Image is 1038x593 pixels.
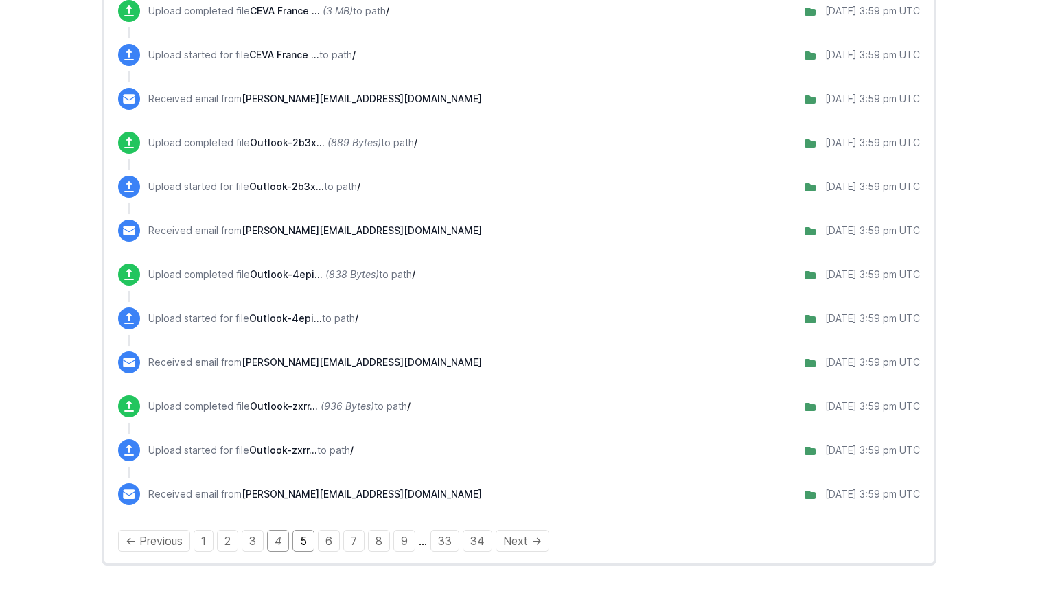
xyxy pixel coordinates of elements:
p: Received email from [148,92,482,106]
i: (3 MB) [323,5,353,16]
span: Outlook-2b3xiga4.png [250,137,325,148]
p: Upload started for file to path [148,312,358,325]
i: (936 Bytes) [321,400,374,412]
a: Page 5 [292,530,314,552]
a: Page 6 [318,530,340,552]
div: [DATE] 3:59 pm UTC [825,312,920,325]
span: [PERSON_NAME][EMAIL_ADDRESS][DOMAIN_NAME] [242,93,482,104]
i: (838 Bytes) [325,268,379,280]
span: CEVA France Inventory Report Template 1.9 (08 Oct 25).xlsm [249,49,319,60]
span: / [350,444,354,456]
p: Upload completed file to path [148,399,411,413]
p: Received email from [148,487,482,501]
a: Page 9 [393,530,415,552]
span: … [419,534,427,548]
span: / [414,137,417,148]
em: Page 4 [267,530,289,552]
p: Upload completed file to path [148,4,389,18]
div: [DATE] 3:59 pm UTC [825,136,920,150]
div: [DATE] 3:59 pm UTC [825,92,920,106]
p: Received email from [148,356,482,369]
div: [DATE] 3:59 pm UTC [825,4,920,18]
span: / [357,181,360,192]
span: [PERSON_NAME][EMAIL_ADDRESS][DOMAIN_NAME] [242,224,482,236]
div: [DATE] 3:59 pm UTC [825,399,920,413]
span: CEVA France Inventory Report Template 1.9 (08 Oct 25).xlsm [250,5,320,16]
i: (889 Bytes) [327,137,381,148]
p: Upload completed file to path [148,136,417,150]
span: Outlook-zxrrdi4r.png [249,444,317,456]
p: Received email from [148,224,482,237]
span: / [407,400,411,412]
a: Page 1 [194,530,214,552]
div: [DATE] 3:59 pm UTC [825,443,920,457]
span: Outlook-4epirfoa.png [249,312,322,324]
a: Page 3 [242,530,264,552]
p: Upload started for file to path [148,48,356,62]
div: [DATE] 3:59 pm UTC [825,48,920,62]
a: Page 33 [430,530,459,552]
a: Previous page [118,530,190,552]
div: Pagination [118,533,920,549]
span: Outlook-4epirfoa.png [250,268,323,280]
p: Upload started for file to path [148,180,360,194]
div: [DATE] 3:59 pm UTC [825,180,920,194]
p: Upload completed file to path [148,268,415,281]
span: / [352,49,356,60]
span: [PERSON_NAME][EMAIL_ADDRESS][DOMAIN_NAME] [242,356,482,368]
div: [DATE] 3:59 pm UTC [825,224,920,237]
div: [DATE] 3:59 pm UTC [825,356,920,369]
div: [DATE] 3:59 pm UTC [825,487,920,501]
a: Next page [496,530,549,552]
span: Outlook-2b3xiga4.png [249,181,324,192]
span: Outlook-zxrrdi4r.png [250,400,318,412]
a: Page 8 [368,530,390,552]
a: Page 34 [463,530,492,552]
p: Upload started for file to path [148,443,354,457]
div: [DATE] 3:59 pm UTC [825,268,920,281]
a: Page 7 [343,530,365,552]
a: Page 2 [217,530,238,552]
span: / [412,268,415,280]
span: / [355,312,358,324]
span: [PERSON_NAME][EMAIL_ADDRESS][DOMAIN_NAME] [242,488,482,500]
iframe: Drift Widget Chat Controller [969,524,1022,577]
span: / [386,5,389,16]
